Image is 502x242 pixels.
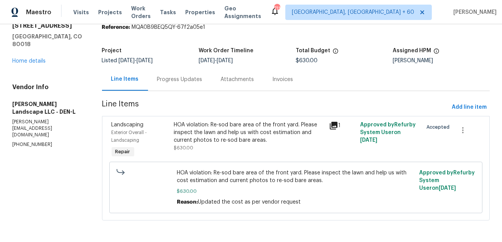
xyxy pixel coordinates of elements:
div: MQA0B9BEQ5QY-67f2a05e1 [102,23,490,31]
span: Approved by Refurby System User on [419,170,475,191]
span: $630.00 [296,58,318,63]
div: Progress Updates [157,76,202,83]
span: Maestro [26,8,51,16]
button: Add line item [449,100,490,114]
h5: Total Budget [296,48,330,53]
div: HOA violation: Re-sod bare area of the front yard. Please inspect the lawn and help us with cost ... [174,121,325,144]
span: $630.00 [174,146,193,150]
span: [DATE] [199,58,215,63]
a: Home details [12,58,46,64]
span: [DATE] [137,58,153,63]
span: Exterior Overall - Landscaping [112,130,147,143]
span: [DATE] [360,138,377,143]
span: Approved by Refurby System User on [360,122,416,143]
span: - [119,58,153,63]
span: Projects [98,8,122,16]
h5: Assigned HPM [393,48,431,53]
div: [PERSON_NAME] [393,58,490,63]
span: Properties [185,8,215,16]
span: Landscaping [112,122,144,128]
span: - [199,58,233,63]
span: Visits [73,8,89,16]
div: Line Items [111,75,139,83]
span: Listed [102,58,153,63]
p: [PHONE_NUMBER] [12,141,84,148]
div: Invoices [273,76,293,83]
h2: [STREET_ADDRESS] [12,22,84,30]
span: Add line item [452,103,487,112]
div: 1 [329,121,356,130]
b: Reference: [102,25,130,30]
h4: Vendor Info [12,83,84,91]
div: 711 [274,5,280,12]
h5: Work Order Timeline [199,48,253,53]
span: [DATE] [119,58,135,63]
h5: Project [102,48,122,53]
span: [DATE] [439,186,456,191]
span: Accepted [426,123,453,131]
h5: [PERSON_NAME] Landscape LLC - DEN-L [12,100,84,116]
span: The total cost of line items that have been proposed by Opendoor. This sum includes line items th... [332,48,339,58]
span: [PERSON_NAME] [450,8,497,16]
span: Repair [112,148,133,156]
div: Attachments [221,76,254,83]
span: [DATE] [217,58,233,63]
span: $630.00 [177,187,415,195]
span: Reason: [177,199,198,205]
span: Geo Assignments [224,5,261,20]
span: Line Items [102,100,449,114]
span: HOA violation: Re-sod bare area of the front yard. Please inspect the lawn and help us with cost ... [177,169,415,184]
span: Updated the cost as per vendor request [198,199,301,205]
span: [GEOGRAPHIC_DATA], [GEOGRAPHIC_DATA] + 60 [292,8,414,16]
p: [PERSON_NAME][EMAIL_ADDRESS][DOMAIN_NAME] [12,119,84,138]
span: Work Orders [131,5,151,20]
span: The hpm assigned to this work order. [433,48,439,58]
h5: [GEOGRAPHIC_DATA], CO 80018 [12,33,84,48]
span: Tasks [160,10,176,15]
